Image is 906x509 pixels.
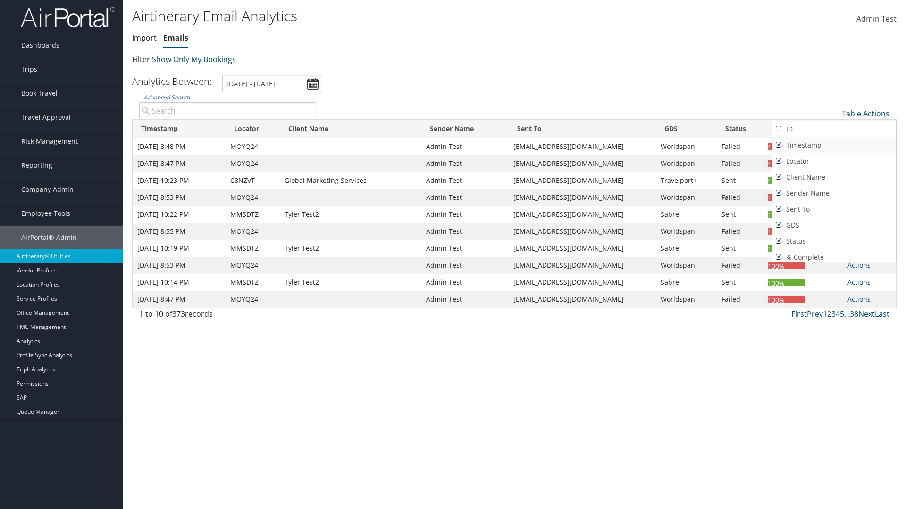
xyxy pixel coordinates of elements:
[21,6,115,28] img: airportal-logo.png
[772,153,896,169] a: Locator
[21,33,59,57] span: Dashboards
[772,185,896,201] a: Sender Name
[21,226,77,249] span: AirPortal® Admin
[21,178,74,201] span: Company Admin
[772,169,896,185] a: Client Name
[772,249,896,265] a: % Complete
[772,201,896,217] a: Sent To
[772,121,896,137] a: ID
[772,233,896,249] a: Status
[21,57,37,81] span: Trips
[21,202,70,225] span: Employee Tools
[21,82,58,105] span: Book Travel
[772,217,896,233] a: GDS
[21,130,78,153] span: Risk Management
[21,154,52,177] span: Reporting
[772,137,896,153] a: Timestamp
[21,106,71,129] span: Travel Approval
